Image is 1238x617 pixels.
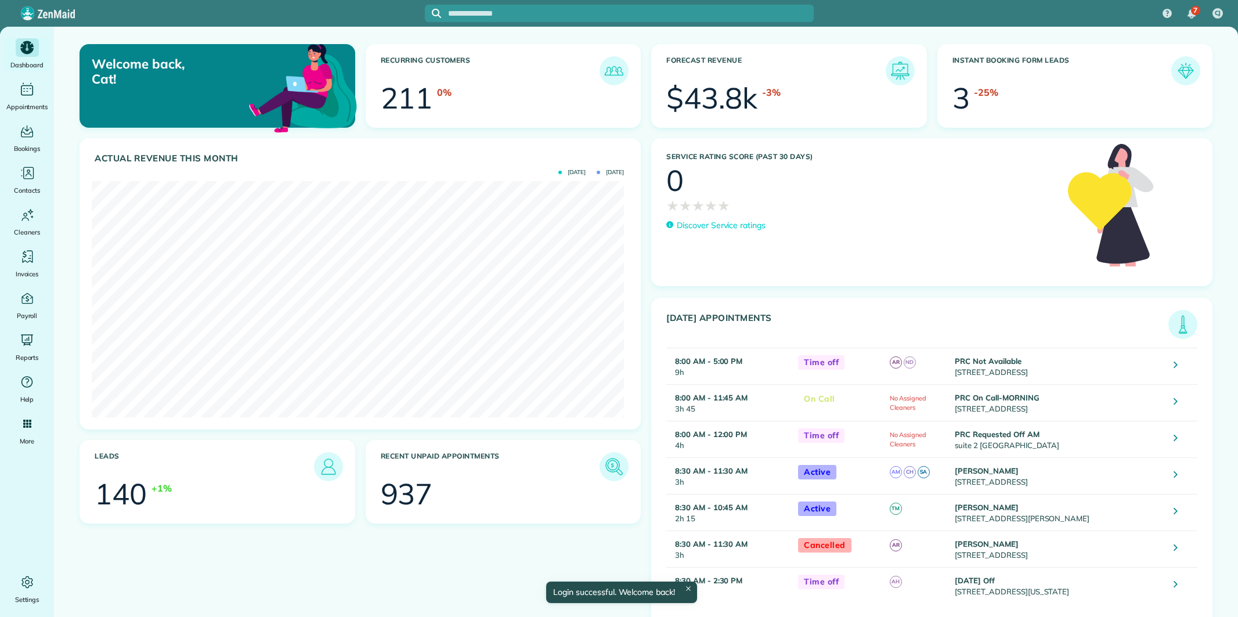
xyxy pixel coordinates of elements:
strong: [PERSON_NAME] [955,539,1019,549]
span: Bookings [14,143,41,154]
div: 140 [95,479,147,508]
div: 937 [381,479,433,508]
td: [STREET_ADDRESS][US_STATE] [952,567,1165,604]
p: Welcome back, Cat! [92,56,268,87]
h3: Recent unpaid appointments [381,452,600,481]
strong: 8:00 AM - 12:00 PM [675,430,747,439]
span: Active [798,465,836,479]
td: 3h 45 [666,384,792,421]
strong: PRC On Call-MORNING [955,393,1039,402]
img: icon_recurring_customers-cf858462ba22bcd05b5a5880d41d6543d210077de5bb9ebc9590e49fd87d84ed.png [602,59,626,82]
img: icon_forecast_revenue-8c13a41c7ed35a8dcfafea3cbb826a0462acb37728057bba2d056411b612bbbe.png [889,59,912,82]
h3: Recurring Customers [381,56,600,85]
td: 3h [666,457,792,494]
a: Settings [5,573,49,605]
img: icon_todays_appointments-901f7ab196bb0bea1936b74009e4eb5ffbc2d2711fa7634e0d609ed5ef32b18b.png [1171,313,1194,336]
span: 7 [1193,6,1197,15]
div: -25% [974,85,998,99]
h3: Actual Revenue this month [95,153,629,164]
span: ★ [692,195,705,216]
img: icon_form_leads-04211a6a04a5b2264e4ee56bc0799ec3eb69b7e499cbb523a139df1d13a81ae0.png [1174,59,1197,82]
strong: 8:00 AM - 5:00 PM [675,356,742,366]
div: 0% [437,85,452,99]
td: [STREET_ADDRESS] [952,531,1165,567]
div: +1% [151,481,172,495]
strong: 8:30 AM - 11:30 AM [675,539,748,549]
div: Login successful. Welcome back! [546,582,697,603]
td: [STREET_ADDRESS][PERSON_NAME] [952,494,1165,531]
a: Cleaners [5,205,49,238]
a: Reports [5,331,49,363]
strong: 8:00 AM - 11:45 AM [675,393,748,402]
div: 7 unread notifications [1179,1,1204,27]
img: dashboard_welcome-42a62b7d889689a78055ac9021e634bf52bae3f8056760290aed330b23ab8690.png [247,31,359,143]
span: Payroll [17,310,38,322]
span: CH [904,466,916,478]
img: icon_leads-1bed01f49abd5b7fead27621c3d59655bb73ed531f8eeb49469d10e621d6b896.png [317,455,340,478]
span: AH [890,576,902,588]
strong: PRC Requested Off AM [955,430,1039,439]
span: AM [890,466,902,478]
td: [STREET_ADDRESS] [952,348,1165,384]
td: suite 2 [GEOGRAPHIC_DATA] [952,421,1165,457]
td: 4h [666,421,792,457]
td: 3h [666,531,792,567]
span: Appointments [6,101,48,113]
span: TM [890,503,902,515]
span: On Call [798,392,841,406]
div: 211 [381,84,433,113]
strong: [PERSON_NAME] [955,466,1019,475]
img: icon_unpaid_appointments-47b8ce3997adf2238b356f14209ab4cced10bd1f174958f3ca8f1d0dd7fffeee.png [602,455,626,478]
span: Active [798,501,836,516]
a: Bookings [5,122,49,154]
span: Cleaners [14,226,40,238]
td: [STREET_ADDRESS] [952,384,1165,421]
h3: Instant Booking Form Leads [952,56,1172,85]
span: Time off [798,355,844,370]
div: 3 [952,84,970,113]
a: Discover Service ratings [666,219,766,232]
a: Invoices [5,247,49,280]
span: Dashboard [10,59,44,71]
span: Help [20,394,34,405]
span: CJ [1215,9,1221,18]
a: Dashboard [5,38,49,71]
td: 2h 15 [666,494,792,531]
span: ★ [717,195,730,216]
div: $43.8k [666,84,757,113]
strong: 8:30 AM - 10:45 AM [675,503,748,512]
td: 9h [666,348,792,384]
h3: Service Rating score (past 30 days) [666,153,1056,161]
span: Time off [798,428,844,443]
h3: Forecast Revenue [666,56,886,85]
span: No Assigned Cleaners [890,431,927,449]
svg: Focus search [432,9,441,18]
span: Contacts [14,185,40,196]
strong: [PERSON_NAME] [955,503,1019,512]
td: 6h [666,567,792,604]
h3: [DATE] Appointments [666,313,1168,339]
a: Payroll [5,289,49,322]
span: Invoices [16,268,39,280]
span: ★ [679,195,692,216]
strong: 8:30 AM - 2:30 PM [675,576,742,585]
span: SA [918,466,930,478]
span: More [20,435,34,447]
strong: [DATE] Off [955,576,995,585]
strong: PRC Not Available [955,356,1021,366]
a: Appointments [5,80,49,113]
span: AR [890,539,902,551]
span: No Assigned Cleaners [890,394,927,412]
td: [STREET_ADDRESS] [952,457,1165,494]
span: Reports [16,352,39,363]
div: 0 [666,166,684,195]
h3: Leads [95,452,314,481]
span: [DATE] [558,169,586,175]
span: Time off [798,575,844,589]
a: Contacts [5,164,49,196]
a: Help [5,373,49,405]
span: AR [890,356,902,369]
span: ★ [666,195,679,216]
span: ★ [705,195,717,216]
button: Focus search [425,9,441,18]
